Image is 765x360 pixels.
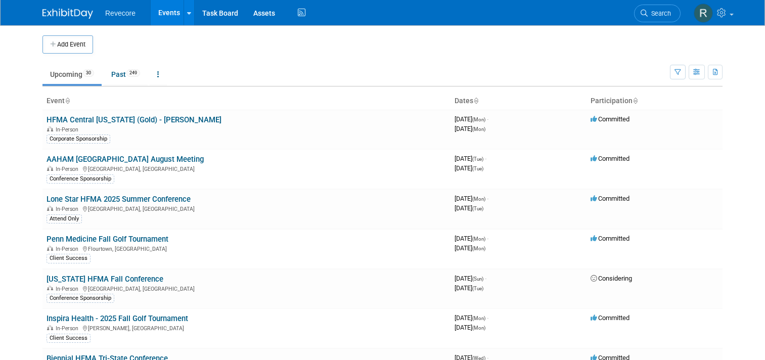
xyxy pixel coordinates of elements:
[455,125,485,132] span: [DATE]
[47,334,91,343] div: Client Success
[126,69,140,77] span: 249
[485,275,486,282] span: -
[694,4,713,23] img: Rachael Sires
[105,9,136,17] span: Revecore
[633,97,638,105] a: Sort by Participation Type
[455,244,485,252] span: [DATE]
[455,155,486,162] span: [DATE]
[473,97,478,105] a: Sort by Start Date
[47,174,114,184] div: Conference Sponsorship
[472,196,485,202] span: (Mon)
[42,9,93,19] img: ExhibitDay
[451,93,587,110] th: Dates
[56,166,81,172] span: In-Person
[42,65,102,84] a: Upcoming30
[487,115,488,123] span: -
[455,324,485,331] span: [DATE]
[47,206,53,211] img: In-Person Event
[47,325,53,330] img: In-Person Event
[47,294,114,303] div: Conference Sponsorship
[591,314,629,322] span: Committed
[472,316,485,321] span: (Mon)
[472,236,485,242] span: (Mon)
[472,286,483,291] span: (Tue)
[56,246,81,252] span: In-Person
[47,286,53,291] img: In-Person Event
[56,126,81,133] span: In-Person
[65,97,70,105] a: Sort by Event Name
[455,275,486,282] span: [DATE]
[47,275,163,284] a: [US_STATE] HFMA Fall Conference
[591,115,629,123] span: Committed
[56,286,81,292] span: In-Person
[47,244,446,252] div: Flourtown, [GEOGRAPHIC_DATA]
[455,115,488,123] span: [DATE]
[487,235,488,242] span: -
[487,314,488,322] span: -
[472,166,483,171] span: (Tue)
[455,314,488,322] span: [DATE]
[47,246,53,251] img: In-Person Event
[47,115,221,124] a: HFMA Central [US_STATE] (Gold) - [PERSON_NAME]
[47,166,53,171] img: In-Person Event
[83,69,94,77] span: 30
[591,275,632,282] span: Considering
[47,126,53,131] img: In-Person Event
[455,235,488,242] span: [DATE]
[42,93,451,110] th: Event
[472,276,483,282] span: (Sun)
[472,206,483,211] span: (Tue)
[47,235,168,244] a: Penn Medicine Fall Golf Tournament
[47,254,91,263] div: Client Success
[455,204,483,212] span: [DATE]
[472,126,485,132] span: (Mon)
[634,5,681,22] a: Search
[42,35,93,54] button: Add Event
[455,164,483,172] span: [DATE]
[47,195,191,204] a: Lone Star HFMA 2025 Summer Conference
[472,156,483,162] span: (Tue)
[487,195,488,202] span: -
[591,235,629,242] span: Committed
[56,325,81,332] span: In-Person
[472,325,485,331] span: (Mon)
[47,214,82,223] div: Attend Only
[104,65,148,84] a: Past249
[47,284,446,292] div: [GEOGRAPHIC_DATA], [GEOGRAPHIC_DATA]
[472,246,485,251] span: (Mon)
[47,134,110,144] div: Corporate Sponsorship
[47,164,446,172] div: [GEOGRAPHIC_DATA], [GEOGRAPHIC_DATA]
[472,117,485,122] span: (Mon)
[591,155,629,162] span: Committed
[47,314,188,323] a: Inspira Health - 2025 Fall Golf Tournament
[591,195,629,202] span: Committed
[648,10,671,17] span: Search
[455,195,488,202] span: [DATE]
[455,284,483,292] span: [DATE]
[587,93,723,110] th: Participation
[47,204,446,212] div: [GEOGRAPHIC_DATA], [GEOGRAPHIC_DATA]
[485,155,486,162] span: -
[47,324,446,332] div: [PERSON_NAME], [GEOGRAPHIC_DATA]
[47,155,204,164] a: AAHAM [GEOGRAPHIC_DATA] August Meeting
[56,206,81,212] span: In-Person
